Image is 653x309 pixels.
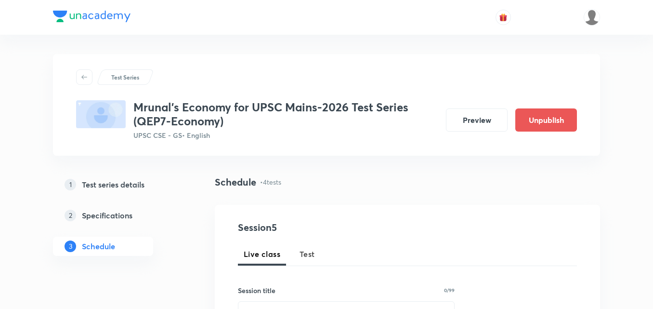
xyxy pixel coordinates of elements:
[215,175,256,189] h4: Schedule
[584,9,600,26] img: Rajesh Kumar
[53,11,131,22] img: Company Logo
[53,11,131,25] a: Company Logo
[53,175,184,194] a: 1Test series details
[76,100,126,128] img: fallback-thumbnail.png
[260,177,281,187] p: • 4 tests
[238,220,414,235] h4: Session 5
[65,241,76,252] p: 3
[515,108,577,132] button: Unpublish
[65,179,76,190] p: 1
[82,241,115,252] h5: Schedule
[133,100,438,128] h3: Mrunal’s Economy for UPSC Mains-2026 Test Series (QEP7-Economy)
[446,108,508,132] button: Preview
[82,179,144,190] h5: Test series details
[65,210,76,221] p: 2
[53,206,184,225] a: 2Specifications
[82,210,132,221] h5: Specifications
[238,285,275,296] h6: Session title
[133,130,438,140] p: UPSC CSE - GS • English
[499,13,508,22] img: avatar
[111,73,139,81] p: Test Series
[444,288,455,293] p: 0/99
[496,10,511,25] button: avatar
[300,248,315,260] span: Test
[244,248,280,260] span: Live class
